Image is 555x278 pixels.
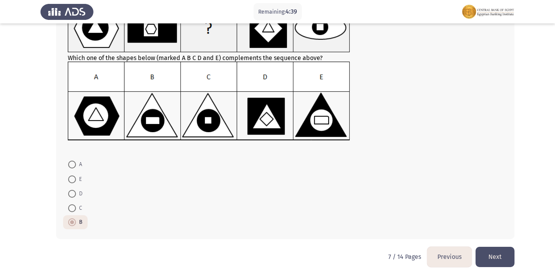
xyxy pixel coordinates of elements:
[76,189,83,198] span: D
[68,62,350,141] img: UkFYMDA5MUIucG5nMTYyMjAzMzI0NzA2Ng==.png
[41,1,93,23] img: Assess Talent Management logo
[388,253,421,260] p: 7 / 14 Pages
[285,8,297,15] span: 4:39
[68,3,350,53] img: UkFYMDA5MUEucG5nMTYyMjAzMzE3MTk3Nw==.png
[76,204,82,213] span: C
[68,3,503,150] div: Which one of the shapes below (marked A B C D and E) complements the sequence above?
[462,1,514,23] img: Assessment logo of FOCUS Assessment 3 Modules EN
[476,247,514,267] button: load next page
[427,247,472,267] button: load previous page
[258,7,297,17] p: Remaining:
[76,160,82,169] span: A
[76,175,82,184] span: E
[76,218,83,227] span: B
